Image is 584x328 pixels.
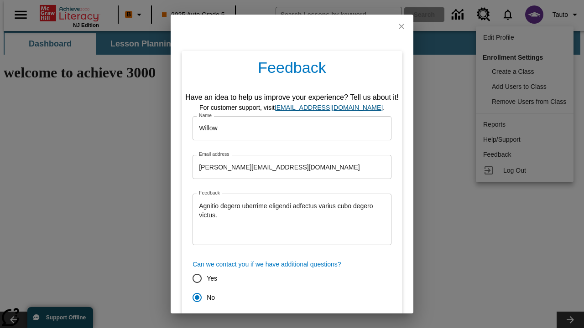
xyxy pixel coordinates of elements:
[275,104,383,111] a: support, will open in new browser tab
[199,112,212,119] label: Name
[185,103,399,113] div: For customer support, visit .
[199,190,220,196] label: Feedback
[207,274,217,283] span: Yes
[193,269,391,307] div: contact-permission
[182,51,402,88] h4: Feedback
[207,293,215,302] span: No
[390,15,413,38] button: close
[185,92,399,103] div: Have an idea to help us improve your experience? Tell us about it!
[199,151,229,158] label: Email address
